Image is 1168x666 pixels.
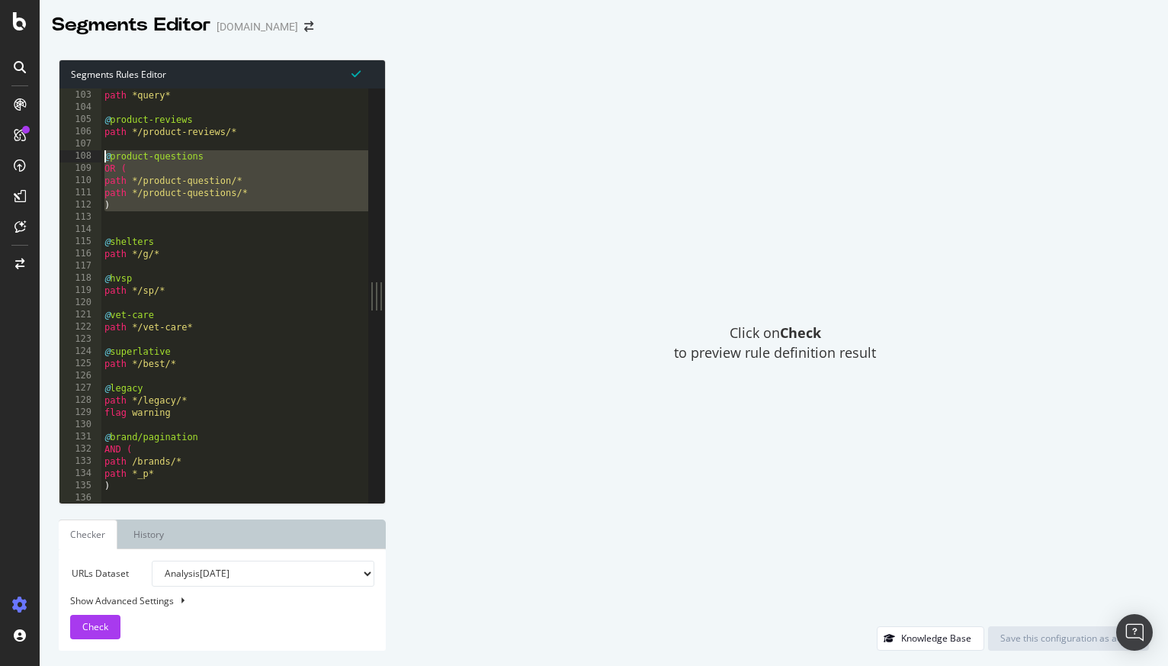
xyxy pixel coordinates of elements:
div: Segments Rules Editor [59,60,385,88]
button: Knowledge Base [877,626,984,651]
div: 106 [59,126,101,138]
strong: Check [780,323,821,342]
div: 104 [59,101,101,114]
div: 103 [59,89,101,101]
div: 128 [59,394,101,407]
div: 129 [59,407,101,419]
div: 117 [59,260,101,272]
span: Check [82,620,108,633]
div: 109 [59,162,101,175]
div: Save this configuration as active [1000,632,1137,645]
button: Save this configuration as active [988,626,1149,651]
div: arrow-right-arrow-left [304,21,313,32]
div: 108 [59,150,101,162]
div: 121 [59,309,101,321]
div: 132 [59,443,101,455]
div: 116 [59,248,101,260]
a: Checker [59,520,117,549]
div: 135 [59,480,101,492]
div: 111 [59,187,101,199]
div: Open Intercom Messenger [1116,614,1153,651]
div: 107 [59,138,101,150]
div: 118 [59,272,101,285]
div: 122 [59,321,101,333]
div: 120 [59,297,101,309]
div: 123 [59,333,101,346]
a: History [121,520,176,549]
div: Segments Editor [52,12,210,38]
div: 136 [59,492,101,504]
div: [DOMAIN_NAME] [217,19,298,34]
div: Show Advanced Settings [59,594,363,607]
div: 112 [59,199,101,211]
div: 126 [59,370,101,382]
button: Check [70,615,120,639]
div: 133 [59,455,101,468]
div: Knowledge Base [901,632,971,645]
div: 124 [59,346,101,358]
div: 131 [59,431,101,443]
div: 125 [59,358,101,370]
div: 115 [59,236,101,248]
a: Knowledge Base [877,632,984,645]
label: URLs Dataset [59,561,140,587]
div: 130 [59,419,101,431]
div: 114 [59,224,101,236]
div: 134 [59,468,101,480]
div: 110 [59,175,101,187]
div: 113 [59,211,101,224]
div: 105 [59,114,101,126]
div: 119 [59,285,101,297]
div: 127 [59,382,101,394]
span: Click on to preview rule definition result [674,323,876,362]
span: Syntax is valid [351,66,361,81]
